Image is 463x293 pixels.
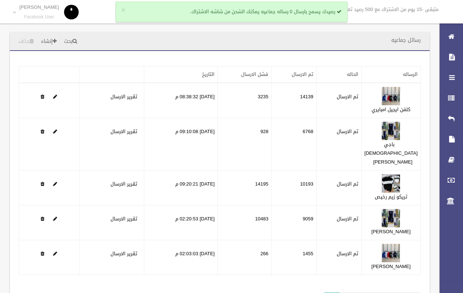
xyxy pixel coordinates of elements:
th: الحاله [316,66,361,83]
a: Edit [382,179,400,188]
a: Edit [382,214,400,223]
a: باجي [DEMOGRAPHIC_DATA][PERSON_NAME] [365,140,418,166]
img: 638925051632488553.jpg [382,244,400,262]
a: تم الارسال [292,70,313,79]
td: [DATE] 02:20:53 م [144,205,218,240]
div: رصيدك يسمح بارسال 0 رساله جماعيه يمكنك الشحن من شاشه الاشتراك. [116,1,347,22]
a: [PERSON_NAME] [371,227,411,236]
button: × [121,7,125,14]
a: التاريخ [202,70,214,79]
label: تم الارسال [337,127,358,136]
td: 9059 [272,205,317,240]
td: 266 [218,240,272,275]
td: 14195 [218,171,272,205]
a: فشل الارسال [241,70,268,79]
td: 10483 [218,205,272,240]
td: 928 [218,118,272,171]
th: الرساله [361,66,421,83]
td: [DATE] 09:20:21 م [144,171,218,205]
a: تقرير الارسال [111,127,137,136]
label: تم الارسال [337,180,358,188]
label: تم الارسال [337,249,358,258]
header: رسائل جماعيه [382,33,430,47]
a: Edit [53,92,57,101]
td: 6768 [272,118,317,171]
a: Edit [382,92,400,101]
td: [DATE] 08:38:32 م [144,83,218,118]
a: تريكو زيم رخيص [375,192,407,201]
a: تقرير الارسال [111,214,137,223]
a: تقرير الارسال [111,179,137,188]
a: Edit [53,249,57,258]
label: تم الارسال [337,92,358,101]
td: [DATE] 09:10:08 م [144,118,218,171]
a: Edit [382,249,400,258]
a: كلفن ايجيل امبايري [371,105,410,114]
img: 638910619401700235.jpg [382,122,400,140]
label: تم الارسال [337,215,358,223]
a: بحث [61,35,80,48]
td: [DATE] 02:03:03 م [144,240,218,275]
img: 638919878028416809.jpg [382,209,400,227]
a: إنشاء [38,35,60,48]
p: [PERSON_NAME] [19,4,59,10]
img: 638909735797005964.jpg [382,87,400,105]
a: Edit [382,127,400,136]
a: [PERSON_NAME] [371,262,411,271]
a: Edit [53,214,57,223]
a: Edit [53,179,57,188]
a: تقرير الارسال [111,92,137,101]
a: Edit [53,127,57,136]
td: 3235 [218,83,272,118]
small: Facebook User [19,14,59,20]
img: 638910629106472371.jpg [382,174,400,193]
td: 1455 [272,240,317,275]
td: 14139 [272,83,317,118]
a: تقرير الارسال [111,249,137,258]
td: 10193 [272,171,317,205]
